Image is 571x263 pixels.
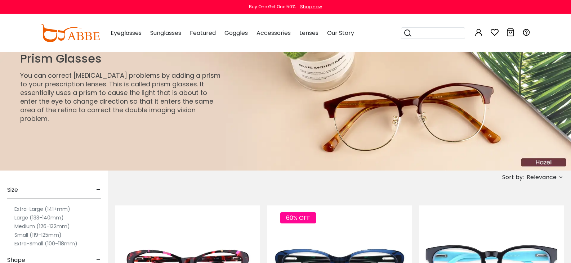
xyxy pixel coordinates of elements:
div: Shop now [300,4,322,10]
img: abbeglasses.com [41,24,100,42]
span: Our Story [327,29,354,37]
h1: Prism Glasses [20,52,226,65]
p: You can correct [MEDICAL_DATA] problems by adding a prism to your prescription lenses. This is ca... [20,71,226,123]
a: Shop now [296,4,322,10]
span: Accessories [256,29,291,37]
span: Featured [190,29,216,37]
label: Small (119-125mm) [14,231,62,239]
label: Large (133-140mm) [14,213,64,222]
label: Extra-Large (141+mm) [14,205,70,213]
span: Eyeglasses [111,29,142,37]
div: Buy One Get One 50% [249,4,295,10]
span: Lenses [299,29,318,37]
span: Size [7,181,18,199]
span: - [96,181,101,199]
span: 60% OFF [280,212,316,223]
span: Sunglasses [150,29,181,37]
span: Relevance [527,171,557,184]
label: Medium (126-132mm) [14,222,70,231]
span: Goggles [224,29,248,37]
span: Sort by: [502,173,524,181]
label: Extra-Small (100-118mm) [14,239,77,248]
